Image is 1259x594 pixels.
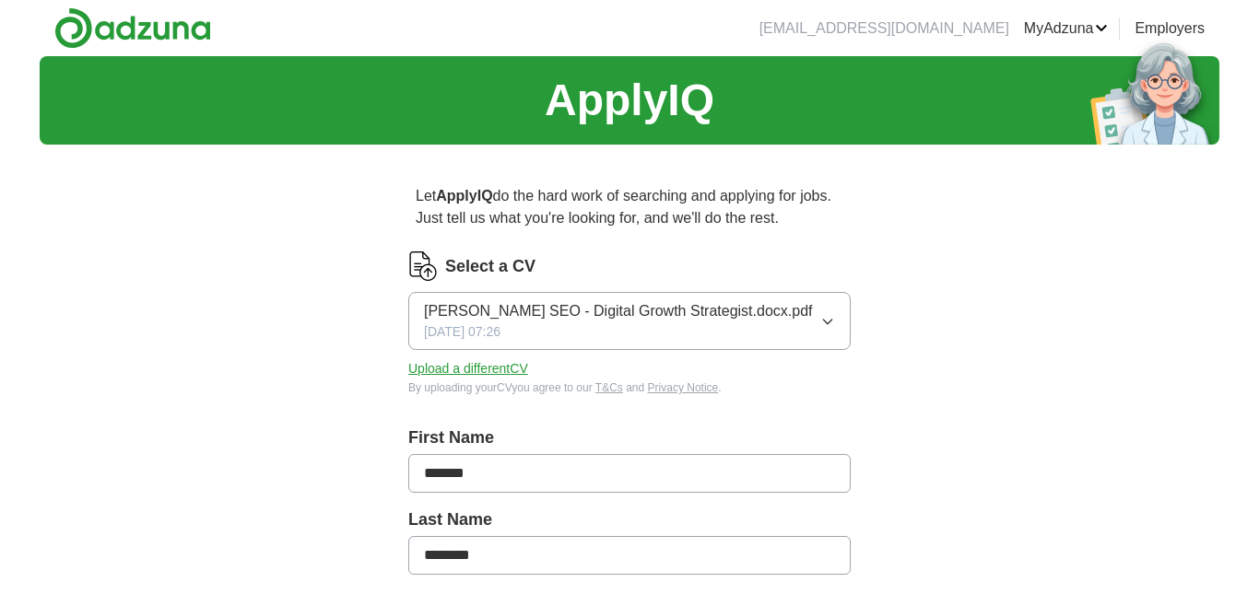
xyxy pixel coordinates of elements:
label: First Name [408,425,851,450]
a: MyAdzuna [1024,17,1109,40]
li: [EMAIL_ADDRESS][DOMAIN_NAME] [759,17,1009,40]
a: Privacy Notice [648,381,719,394]
h1: ApplyIQ [545,67,714,134]
a: T&Cs [595,381,623,394]
span: [DATE] 07:26 [424,322,500,342]
span: [PERSON_NAME] SEO - Digital Growth Strategist.docx.pdf [424,300,812,322]
label: Last Name [408,507,851,532]
p: Let do the hard work of searching and applying for jobs. Just tell us what you're looking for, an... [408,178,851,237]
div: By uploading your CV you agree to our and . [408,379,851,396]
a: Employers [1135,17,1205,40]
img: CV Icon [408,251,438,281]
button: [PERSON_NAME] SEO - Digital Growth Strategist.docx.pdf[DATE] 07:26 [408,292,851,350]
img: Adzuna logo [54,7,211,49]
label: Select a CV [445,254,535,279]
button: Upload a differentCV [408,359,528,379]
strong: ApplyIQ [436,188,492,204]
